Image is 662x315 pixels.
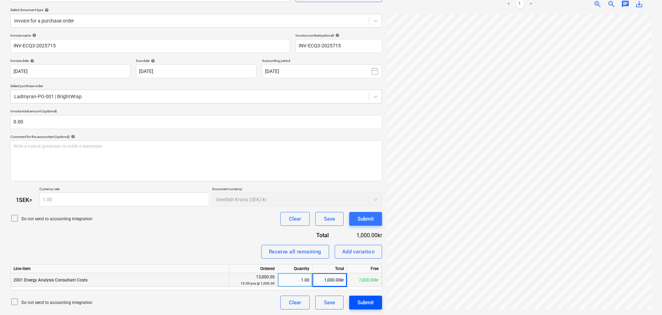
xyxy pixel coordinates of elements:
[280,296,310,309] button: Clear
[357,214,374,223] div: Submit
[289,214,301,223] div: Clear
[212,187,382,193] p: Document currency
[312,265,347,273] div: Total
[335,245,382,259] button: Add variation
[342,247,375,256] div: Add variation
[324,298,335,307] div: Save
[10,8,382,12] div: Select document type
[21,216,92,222] p: Do not send to accounting integration
[229,265,278,273] div: Ordered
[278,265,312,273] div: Quantity
[10,33,290,38] div: Invoice name
[315,212,344,226] button: Save
[315,296,344,309] button: Save
[289,298,301,307] div: Clear
[10,39,290,53] input: Invoice name
[136,64,256,78] input: Due date not specified
[261,245,329,259] button: Receive all remaining
[262,58,382,64] p: Accounting period
[347,265,382,273] div: Free
[296,39,382,53] input: Invoice number
[269,247,321,256] div: Receive all remaining
[136,58,256,63] div: Due date
[340,231,382,239] div: 1,000.00kr
[334,33,339,37] span: help
[232,274,275,287] div: 13,000.00
[10,58,130,63] div: Invoice date
[10,109,382,115] p: Invoice total amount (optional)
[349,212,382,226] button: Submit
[11,265,229,273] div: Line-item
[10,197,39,203] div: 1 SEK =
[312,273,347,287] div: 1,000.00kr
[357,298,374,307] div: Submit
[262,64,382,78] button: [DATE]
[627,282,662,315] iframe: Chat Widget
[43,8,49,12] span: help
[241,281,275,285] small: 13.00 pcs @ 1,000.00
[10,135,382,139] div: Comment for the accountant (optional)
[70,135,75,139] span: help
[292,231,340,239] div: Total
[281,273,309,287] div: 1.00
[149,59,155,63] span: help
[347,273,382,287] div: 7,000.00kr
[21,300,92,306] p: Do not send to accounting integration
[29,59,34,63] span: help
[296,33,382,38] div: Invoice number (optional)
[13,278,88,282] span: 2001 Energy Analysis Consultant Costs
[324,214,335,223] div: Save
[10,84,382,90] p: Select purchase order
[39,187,209,193] p: Currency rate
[10,64,130,78] input: Invoice date not specified
[349,296,382,309] button: Submit
[10,115,382,129] input: Invoice total amount (optional)
[280,212,310,226] button: Clear
[31,33,36,37] span: help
